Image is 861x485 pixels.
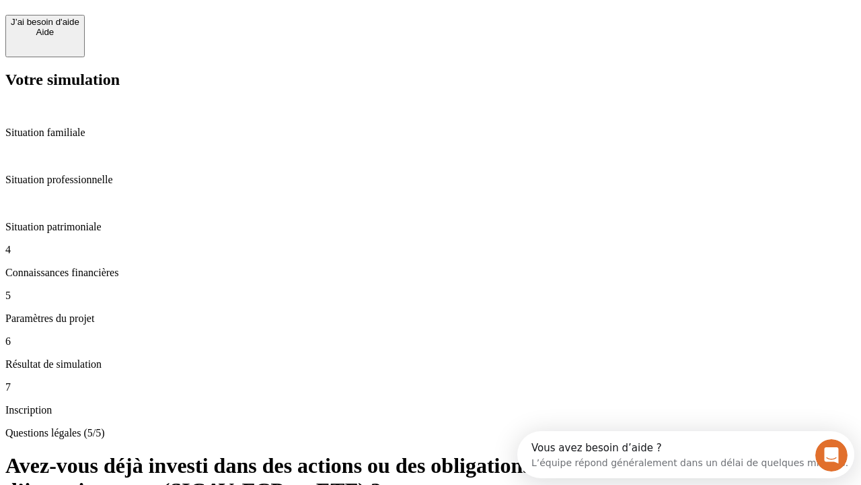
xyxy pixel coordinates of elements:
[5,427,856,439] p: Questions légales (5/5)
[5,5,371,42] div: Ouvrir le Messenger Intercom
[5,404,856,416] p: Inscription
[5,381,856,393] p: 7
[5,335,856,348] p: 6
[5,267,856,279] p: Connaissances financières
[14,22,331,36] div: L’équipe répond généralement dans un délai de quelques minutes.
[11,27,79,37] div: Aide
[815,439,848,472] iframe: Intercom live chat
[5,290,856,302] p: 5
[14,11,331,22] div: Vous avez besoin d’aide ?
[5,15,85,57] button: J’ai besoin d'aideAide
[5,71,856,89] h2: Votre simulation
[5,127,856,139] p: Situation familiale
[5,244,856,256] p: 4
[517,431,854,478] iframe: Intercom live chat discovery launcher
[11,17,79,27] div: J’ai besoin d'aide
[5,313,856,325] p: Paramètres du projet
[5,174,856,186] p: Situation professionnelle
[5,221,856,233] p: Situation patrimoniale
[5,358,856,370] p: Résultat de simulation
